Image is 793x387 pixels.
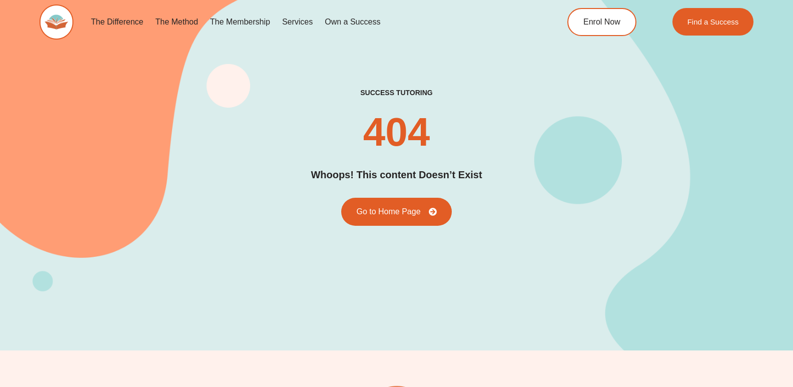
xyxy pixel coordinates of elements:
a: The Membership [204,11,276,34]
a: The Difference [85,11,150,34]
span: Enrol Now [583,18,620,26]
a: Go to Home Page [341,198,451,226]
h2: 404 [363,112,430,152]
span: Find a Success [687,18,738,26]
a: Find a Success [672,8,753,36]
nav: Menu [85,11,526,34]
a: The Method [149,11,204,34]
span: Go to Home Page [356,208,420,216]
h2: Whoops! This content Doesn’t Exist [311,167,482,183]
a: Own a Success [319,11,386,34]
a: Enrol Now [567,8,636,36]
h2: success tutoring [360,88,432,97]
a: Services [276,11,319,34]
